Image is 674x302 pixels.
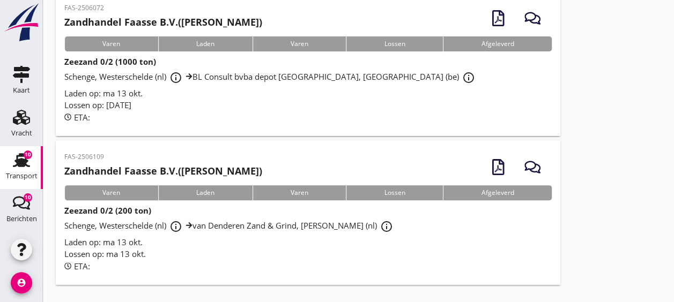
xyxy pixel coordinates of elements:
span: Schenge, Westerschelde (nl) BL Consult bvba depot [GEOGRAPHIC_DATA], [GEOGRAPHIC_DATA] (be) [64,71,478,82]
div: 10 [24,150,32,159]
span: ETA: [74,112,90,123]
div: Berichten [6,215,37,222]
i: info_outline [169,71,182,84]
div: Varen [64,185,158,200]
div: Laden [158,185,253,200]
strong: Zeezand 0/2 (1000 ton) [64,56,156,67]
div: Varen [253,36,346,51]
div: Vracht [11,130,32,137]
div: Afgeleverd [443,185,552,200]
span: Schenge, Westerschelde (nl) van Denderen Zand & Grind, [PERSON_NAME] (nl) [64,220,396,231]
a: FAS-2506109Zandhandel Faasse B.V.([PERSON_NAME])VarenLadenVarenLossenAfgeleverdZeezand 0/2 (200 t... [56,140,560,285]
div: Afgeleverd [443,36,552,51]
div: Kaart [13,87,30,94]
div: Varen [253,185,346,200]
div: Laden [158,36,253,51]
i: info_outline [380,220,393,233]
p: FAS-2506072 [64,3,262,13]
span: Lossen op: ma 13 okt. [64,248,146,259]
strong: Zandhandel Faasse B.V. [64,16,178,28]
div: 10 [24,193,32,202]
strong: Zeezand 0/2 (200 ton) [64,205,151,216]
span: ETA: [74,261,90,271]
span: Laden op: ma 13 okt. [64,237,143,247]
span: Lossen op: [DATE] [64,100,131,110]
div: Varen [64,36,158,51]
img: logo-small.a267ee39.svg [2,3,41,42]
i: info_outline [169,220,182,233]
i: account_circle [11,272,32,293]
h2: ([PERSON_NAME]) [64,164,262,178]
h2: ([PERSON_NAME]) [64,15,262,29]
p: FAS-2506109 [64,152,262,162]
strong: Zandhandel Faasse B.V. [64,164,178,177]
i: info_outline [462,71,475,84]
span: Laden op: ma 13 okt. [64,88,143,99]
div: Transport [6,172,38,179]
div: Lossen [346,36,443,51]
div: Lossen [346,185,443,200]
